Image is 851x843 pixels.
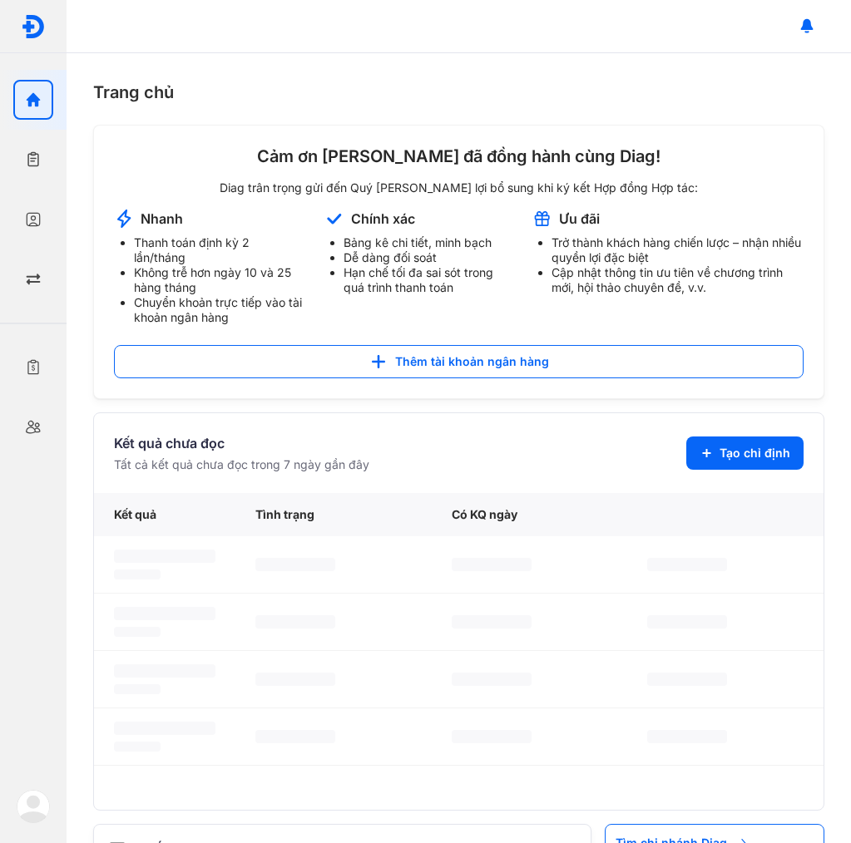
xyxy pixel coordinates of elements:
[686,436,804,470] button: Tạo chỉ định
[647,673,727,686] span: ‌
[255,673,335,686] span: ‌
[255,558,335,571] span: ‌
[647,730,727,743] span: ‌
[114,569,161,579] span: ‌
[114,684,161,694] span: ‌
[552,265,804,295] li: Cập nhật thông tin ưu tiên về chương trình mới, hội thảo chuyên đề, v.v.
[452,615,532,629] span: ‌
[114,456,369,473] div: Tất cả kết quả chưa đọc trong 7 ngày gần đây
[114,180,804,195] div: Diag trân trọng gửi đến Quý [PERSON_NAME] lợi bổ sung khi ký kết Hợp đồng Hợp tác:
[532,209,552,229] img: account-announcement
[17,790,50,823] img: logo
[255,615,335,629] span: ‌
[344,250,512,265] li: Dễ dàng đối soát
[647,615,727,629] span: ‌
[114,607,215,620] span: ‌
[114,433,369,453] div: Kết quả chưa đọc
[114,209,134,229] img: account-announcement
[134,295,304,325] li: Chuyển khoản trực tiếp vào tài khoản ngân hàng
[452,673,532,686] span: ‌
[134,235,304,265] li: Thanh toán định kỳ 2 lần/tháng
[324,209,344,229] img: account-announcement
[94,493,235,536] div: Kết quả
[114,345,804,378] button: Thêm tài khoản ngân hàng
[344,235,512,250] li: Bảng kê chi tiết, minh bạch
[647,558,727,571] span: ‌
[141,210,183,228] div: Nhanh
[255,730,335,743] span: ‌
[134,265,304,295] li: Không trễ hơn ngày 10 và 25 hàng tháng
[235,493,432,536] div: Tình trạng
[114,550,215,563] span: ‌
[432,493,628,536] div: Có KQ ngày
[114,145,804,167] div: Cảm ơn [PERSON_NAME] đã đồng hành cùng Diag!
[452,558,532,571] span: ‌
[344,265,512,295] li: Hạn chế tối đa sai sót trong quá trình thanh toán
[452,730,532,743] span: ‌
[552,235,804,265] li: Trở thành khách hàng chiến lược – nhận nhiều quyền lợi đặc biệt
[114,664,215,678] span: ‌
[114,627,161,637] span: ‌
[114,742,161,752] span: ‌
[351,210,415,228] div: Chính xác
[21,14,46,39] img: logo
[93,80,824,105] div: Trang chủ
[720,445,790,461] span: Tạo chỉ định
[114,722,215,735] span: ‌
[559,210,600,228] div: Ưu đãi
